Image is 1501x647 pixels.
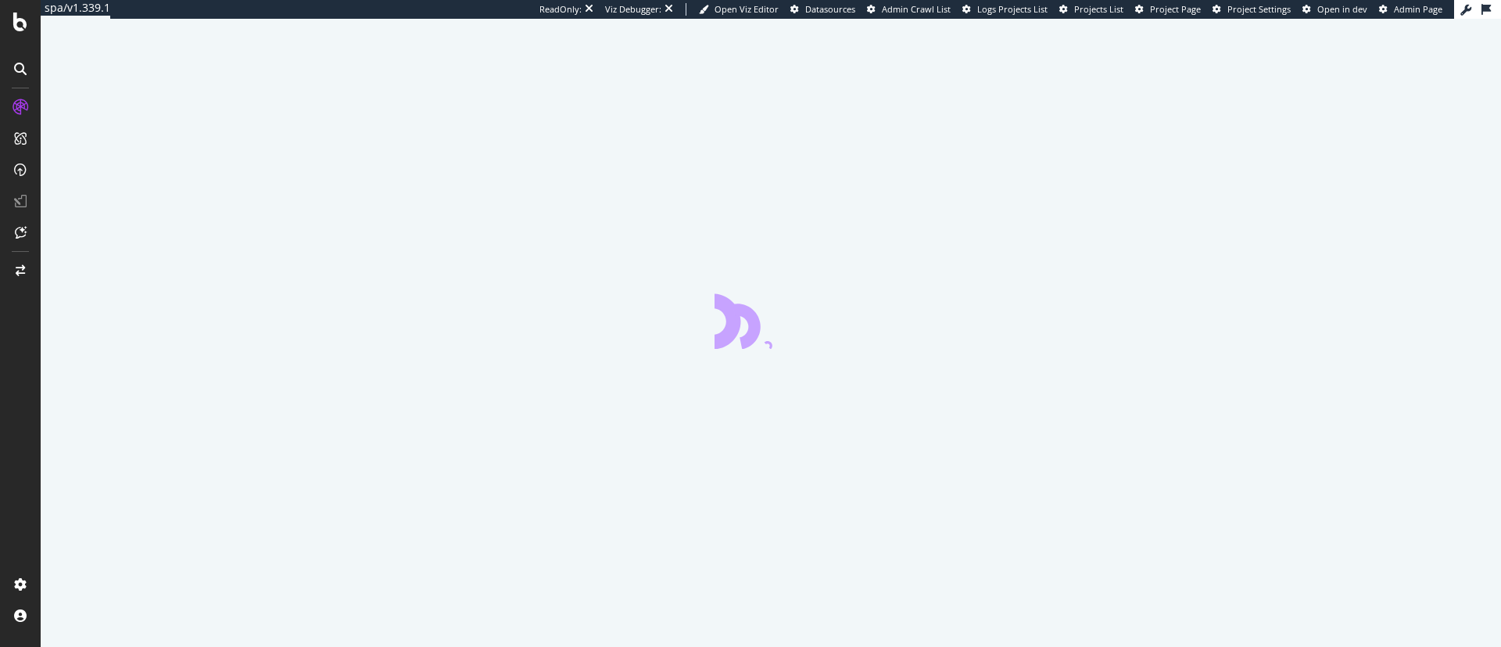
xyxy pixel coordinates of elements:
[1074,3,1123,15] span: Projects List
[715,3,779,15] span: Open Viz Editor
[605,3,661,16] div: Viz Debugger:
[977,3,1048,15] span: Logs Projects List
[1227,3,1291,15] span: Project Settings
[805,3,855,15] span: Datasources
[882,3,951,15] span: Admin Crawl List
[1135,3,1201,16] a: Project Page
[1379,3,1442,16] a: Admin Page
[867,3,951,16] a: Admin Crawl List
[715,293,827,349] div: animation
[1302,3,1367,16] a: Open in dev
[1150,3,1201,15] span: Project Page
[790,3,855,16] a: Datasources
[1213,3,1291,16] a: Project Settings
[1059,3,1123,16] a: Projects List
[1317,3,1367,15] span: Open in dev
[1394,3,1442,15] span: Admin Page
[962,3,1048,16] a: Logs Projects List
[699,3,779,16] a: Open Viz Editor
[539,3,582,16] div: ReadOnly:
